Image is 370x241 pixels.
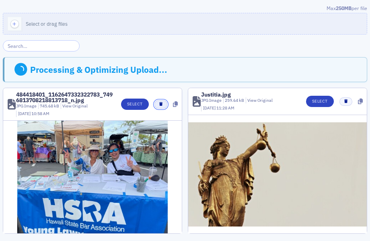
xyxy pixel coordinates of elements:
[121,99,149,110] button: Select
[3,13,367,35] button: Select or drag files
[26,21,68,27] span: Select or drag files
[216,105,234,111] span: 11:28 AM
[203,105,216,111] span: [DATE]
[201,92,231,97] div: Justitia.jpg
[247,97,273,103] a: View Original
[31,111,49,116] span: 10:58 AM
[201,97,222,104] div: JPG Image
[3,40,80,51] input: Search…
[38,103,60,109] div: 745.68 kB
[306,96,334,107] button: Select
[16,103,37,109] div: JPG Image
[30,64,167,75] div: Processing & Optimizing Upload...
[16,92,115,103] div: 484418401_1162647332322783_7496813708218813718_n.jpg
[3,4,367,13] div: Max per file
[62,103,88,109] a: View Original
[336,5,351,11] span: 250MB
[18,111,31,116] span: [DATE]
[223,97,245,104] div: 259.64 kB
